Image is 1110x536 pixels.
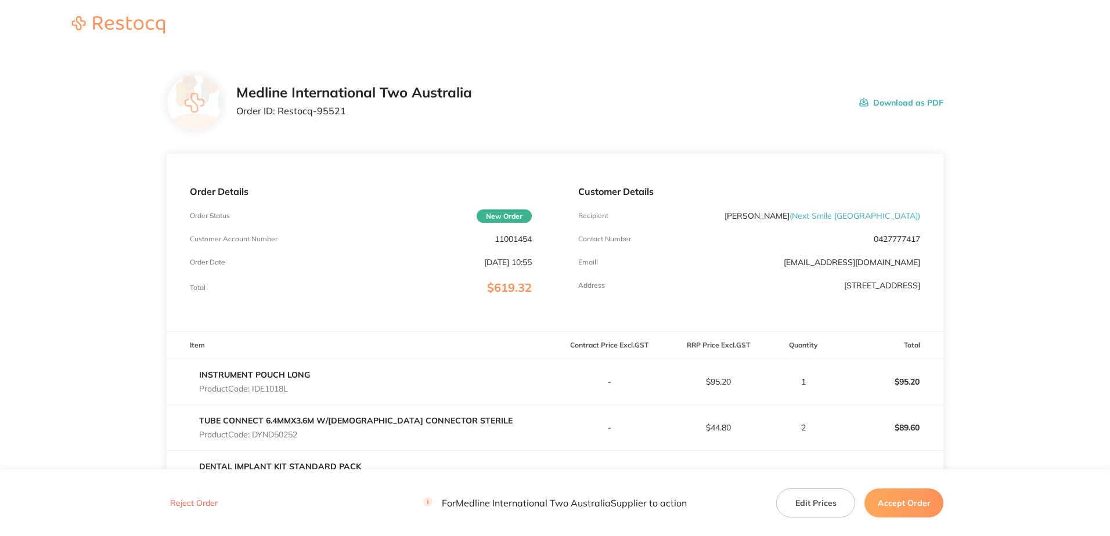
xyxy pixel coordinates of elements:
p: Address [578,281,605,289]
p: - [556,423,663,432]
a: INSTRUMENT POUCH LONG [199,370,310,380]
p: [PERSON_NAME] [725,211,920,220]
h2: Medline International Two Australia [236,85,472,101]
p: Emaill [578,258,598,266]
img: Restocq logo [60,16,176,34]
p: Customer Details [578,186,920,197]
th: RRP Price Excl. GST [664,332,772,359]
p: - [556,377,663,386]
span: $619.32 [487,280,532,295]
button: Download as PDF [859,85,943,121]
th: Contract Price Excl. GST [555,332,664,359]
button: Reject Order [167,498,221,508]
button: Edit Prices [776,488,855,517]
p: 2 [773,423,834,432]
th: Total [835,332,943,359]
a: [EMAIL_ADDRESS][DOMAIN_NAME] [784,257,920,267]
th: Quantity [773,332,835,359]
p: $89.60 [835,414,943,441]
p: Recipient [578,212,608,220]
p: Order Status [190,212,230,220]
p: $44.80 [664,423,772,432]
p: 11001454 [495,234,532,244]
p: Product Code: DYND50252 [199,430,513,439]
p: Customer Account Number [190,235,277,243]
span: New Order [477,209,532,223]
p: $51.70 [835,459,943,487]
p: Total [190,284,206,292]
p: Order Details [190,186,532,197]
p: [STREET_ADDRESS] [844,281,920,290]
p: For Medline International Two Australia Supplier to action [423,497,687,508]
button: Accept Order [864,488,943,517]
p: $95.20 [835,368,943,396]
span: ( Next Smile [GEOGRAPHIC_DATA] ) [790,211,920,221]
a: TUBE CONNECT 6.4MMX3.6M W/[DEMOGRAPHIC_DATA] CONNECTOR STERILE [199,415,513,426]
p: 1 [773,377,834,386]
th: Item [167,332,555,359]
p: [DATE] 10:55 [484,258,532,267]
p: $95.20 [664,377,772,386]
p: Order Date [190,258,225,266]
p: Product Code: IDE1018L [199,384,310,393]
p: Contact Number [578,235,631,243]
a: Restocq logo [60,16,176,35]
p: 0427777417 [874,234,920,244]
a: DENTAL IMPLANT KIT STANDARD PACK [199,461,361,472]
p: Order ID: Restocq- 95521 [236,106,472,116]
